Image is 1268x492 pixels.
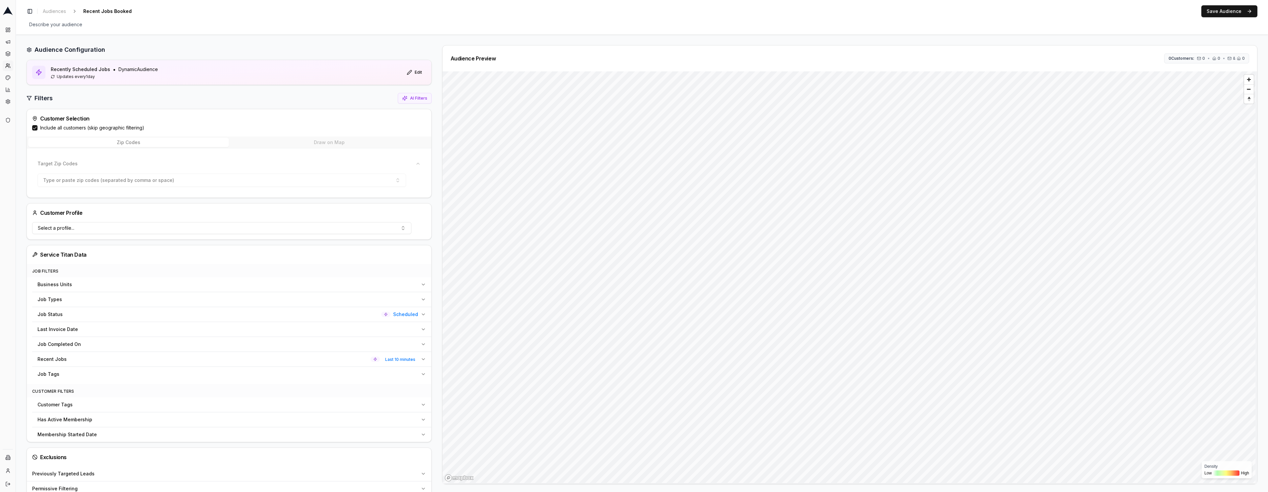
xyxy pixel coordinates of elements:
[37,416,92,423] span: Has Active Membership
[51,66,110,73] span: Recently Scheduled Jobs
[81,7,134,16] span: Recent Jobs Booked
[43,177,174,184] span: Type or paste zip codes (separated by comma or space)
[32,292,431,307] button: Job Types
[32,453,426,461] div: Exclusions
[32,115,426,123] div: Customer Selection
[445,474,474,482] a: Mapbox homepage
[229,138,430,147] button: Draw on Map
[32,337,431,352] button: Job Completed On
[1233,56,1235,61] span: &
[32,485,78,492] span: Permissive Filtering
[27,20,85,29] span: Describe your audience
[37,431,97,438] span: Membership Started Date
[1223,56,1225,61] span: •
[38,225,74,231] span: Select a profile...
[1202,56,1205,61] span: 0
[1164,53,1249,63] button: 0Customers:0•0•&0
[32,352,431,367] button: Recent JobsLast 10 minutes
[1244,85,1254,94] span: Zoom out
[1244,94,1254,104] button: Reset bearing to north
[32,269,58,274] span: Job Filters
[32,171,426,192] div: Target Zip Codes
[35,94,53,103] h2: Filters
[1242,56,1245,61] span: 0
[32,412,431,427] button: Has Active Membership
[32,397,431,412] button: Customer Tags
[35,45,105,54] h2: Audience Configuration
[32,367,431,381] button: Job Tags
[1201,5,1257,17] button: Save Audience
[403,67,426,78] button: Edit
[28,138,229,147] button: Zip Codes
[1243,95,1254,103] span: Reset bearing to north
[37,371,59,377] span: Job Tags
[51,74,158,79] p: Updates every 1 day
[118,66,158,73] span: Dynamic Audience
[32,156,426,171] button: Target Zip Codes
[1218,56,1220,61] span: 0
[40,124,144,131] label: Include all customers (skip geographic filtering)
[410,96,427,101] span: AI Filters
[37,296,62,303] span: Job Types
[32,307,431,322] button: Job StatusScheduled
[398,93,432,104] button: AI Filters
[443,71,1255,483] canvas: Map
[32,322,431,337] button: Last Invoice Date
[32,251,426,259] div: Service Titan Data
[27,466,431,481] button: Previously Targeted Leads
[37,281,72,288] span: Business Units
[1244,84,1254,94] button: Zoom out
[37,401,73,408] span: Customer Tags
[32,427,431,442] button: Membership Started Date
[32,209,83,217] div: Customer Profile
[451,56,496,61] div: Audience Preview
[3,479,13,489] button: Log out
[32,389,74,394] span: Customer Filters
[32,470,95,477] span: Previously Targeted Leads
[37,341,81,348] span: Job Completed On
[113,65,116,73] span: •
[40,7,69,16] a: Audiences
[393,311,418,318] span: Scheduled
[1168,56,1194,61] span: 0 Customers:
[32,277,431,292] button: Business Units
[37,326,78,333] span: Last Invoice Date
[37,356,67,363] span: Recent Jobs
[1204,470,1212,476] span: Low
[40,7,145,16] nav: breadcrumb
[43,8,66,15] span: Audiences
[1208,56,1210,61] span: •
[37,160,78,167] span: Target Zip Codes
[1244,75,1254,84] button: Zoom in
[1241,470,1249,476] span: High
[37,311,63,318] span: Job Status
[1204,464,1249,469] div: Density
[383,356,418,363] span: Last 10 minutes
